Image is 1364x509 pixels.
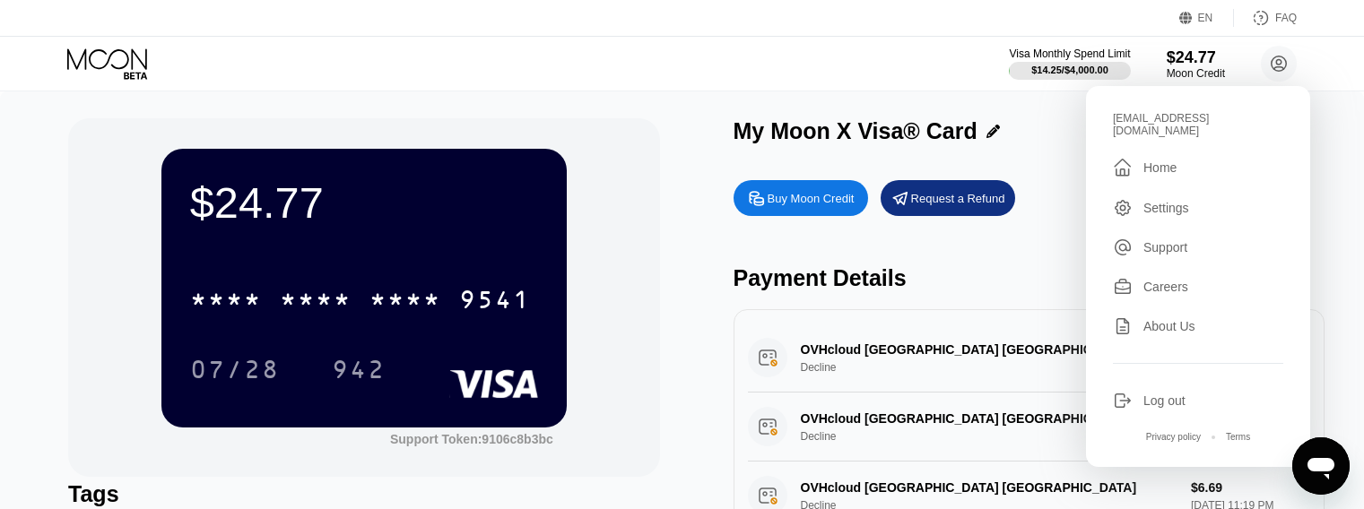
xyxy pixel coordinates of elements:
div:  [1113,157,1133,178]
div: Support [1113,237,1283,257]
div: 07/28 [177,347,293,392]
div: $24.77Moon Credit [1167,48,1225,80]
div: Visa Monthly Spend Limit [1009,47,1130,60]
div: Careers [1113,277,1283,297]
div: Tags [68,481,659,507]
div: 942 [332,358,386,386]
div: Settings [1143,201,1189,215]
div: Buy Moon Credit [768,191,855,206]
div: Request a Refund [911,191,1005,206]
div: EN [1179,9,1234,27]
div: $24.77 [190,177,538,228]
div: Request a Refund [881,180,1015,216]
div: EN [1198,12,1213,24]
div: Careers [1143,280,1188,294]
div: About Us [1143,319,1195,333]
div: 07/28 [190,358,280,386]
div: Support Token: 9106c8b3bc [390,432,553,446]
div: Support Token:9106c8b3bc [390,432,553,446]
div: 942 [318,347,399,392]
div: Privacy policy [1146,432,1201,442]
div: $24.77 [1167,48,1225,67]
div: About Us [1113,316,1283,336]
div: FAQ [1275,12,1297,24]
div: $14.25 / $4,000.00 [1031,65,1108,75]
div: [EMAIL_ADDRESS][DOMAIN_NAME] [1113,112,1283,137]
div: Settings [1113,198,1283,218]
div: Payment Details [734,265,1325,291]
iframe: Button to launch messaging window [1292,437,1350,495]
div: Home [1143,160,1177,175]
div: Support [1143,240,1187,254]
div: Home [1113,157,1283,178]
div: Visa Monthly Spend Limit$14.25/$4,000.00 [1009,47,1130,80]
div: Log out [1143,393,1186,408]
div: Buy Moon Credit [734,180,868,216]
div: Log out [1113,391,1283,410]
div: Moon Credit [1167,67,1225,80]
div: Terms [1226,432,1250,442]
div: 9541 [459,288,531,316]
div: FAQ [1234,9,1297,27]
div: My Moon X Visa® Card [734,118,977,144]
